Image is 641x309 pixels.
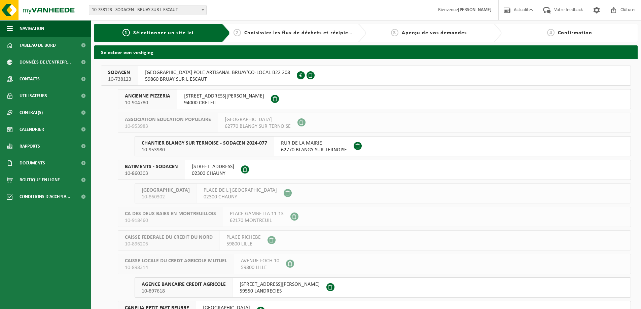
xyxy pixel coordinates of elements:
span: Confirmation [558,30,592,36]
button: SODACEN 10-738123 [GEOGRAPHIC_DATA] POLE ARTISANAL BRUAY'CO-LOCAL B22 20859860 BRUAY SUR L ESCAUT [101,66,631,86]
span: 62770 BLANGY SUR TERNOISE [281,147,347,153]
span: Calendrier [20,121,44,138]
span: [GEOGRAPHIC_DATA] [142,187,190,194]
span: 10-897618 [142,288,226,295]
span: 10-738123 [108,76,131,83]
span: Contrat(s) [20,104,43,121]
button: AGENCE BANCAIRE CREDIT AGRICOLE 10-897618 [STREET_ADDRESS][PERSON_NAME]59550 LANDRECIES [135,277,631,298]
span: 10-898314 [125,264,227,271]
span: ASSOCIATION EDUCATION POPULAIRE [125,116,211,123]
span: 62170 MONTREUIL [230,217,284,224]
span: [GEOGRAPHIC_DATA] [225,116,291,123]
span: 59800 LILLE [226,241,261,247]
span: 10-904780 [125,100,170,106]
button: CHANTIER BLANGY SUR TERNOISE - SODACEN 2024-077 10-953980 RUR DE LA MAIRIE62770 BLANGY SUR TERNOISE [135,136,631,156]
span: CAISSE FEDERALE DU CREDIT DU NORD [125,234,213,241]
span: SODACEN [108,69,131,76]
span: Conditions d'accepta... [20,188,70,205]
span: PLACE DE L'[GEOGRAPHIC_DATA] [204,187,277,194]
span: 62770 BLANGY SUR TERNOISE [225,123,291,130]
span: 4 [547,29,555,36]
span: CHANTIER BLANGY SUR TERNOISE - SODACEN 2024-077 [142,140,267,147]
span: Navigation [20,20,44,37]
strong: [PERSON_NAME] [458,7,492,12]
span: Données de l'entrepr... [20,54,71,71]
span: ANCIENNE PIZZERIA [125,93,170,100]
span: PLACE GAMBETTA 11-13 [230,210,284,217]
span: 10-953980 [142,147,267,153]
span: 94000 CRETEIL [184,100,264,106]
span: 2 [234,29,241,36]
span: 59550 LANDRECIES [240,288,320,295]
span: 10-953983 [125,123,211,130]
span: 1 [122,29,130,36]
span: AGENCE BANCAIRE CREDIT AGRICOLE [142,281,226,288]
span: 10-860302 [142,194,190,200]
button: BATIMENTS - SODACEN 10-860303 [STREET_ADDRESS]02300 CHAUNY [118,160,631,180]
span: Choisissiez les flux de déchets et récipients [244,30,356,36]
span: 59860 BRUAY SUR L ESCAUT [145,76,290,83]
span: CAISSE LOCALE DU CREDT AGRICOLE MUTUEL [125,258,227,264]
span: Tableau de bord [20,37,56,54]
span: Utilisateurs [20,87,47,104]
span: [STREET_ADDRESS] [192,163,234,170]
span: 10-860303 [125,170,178,177]
button: ANCIENNE PIZZERIA 10-904780 [STREET_ADDRESS][PERSON_NAME]94000 CRETEIL [118,89,631,109]
span: 10-738123 - SODACEN - BRUAY SUR L ESCAUT [89,5,206,15]
h2: Selecteer een vestiging [94,45,638,59]
span: AVENUE FOCH 10 [241,258,279,264]
span: Aperçu de vos demandes [402,30,467,36]
span: PLACE RICHEBE [226,234,261,241]
span: Boutique en ligne [20,171,60,188]
span: CA DES DEUX BAIES EN MONTREUILLOIS [125,210,216,217]
span: Contacts [20,71,40,87]
span: Rapports [20,138,40,155]
span: [GEOGRAPHIC_DATA] POLE ARTISANAL BRUAY'CO-LOCAL B22 208 [145,69,290,76]
span: RUR DE LA MAIRIE [281,140,347,147]
span: 3 [391,29,398,36]
span: BATIMENTS - SODACEN [125,163,178,170]
span: 02300 CHAUNY [204,194,277,200]
span: Documents [20,155,45,171]
span: Sélectionner un site ici [133,30,193,36]
span: 10-896206 [125,241,213,247]
span: 59800 LILLE [241,264,279,271]
span: [STREET_ADDRESS][PERSON_NAME] [184,93,264,100]
span: 02300 CHAUNY [192,170,234,177]
span: 10-918460 [125,217,216,224]
span: [STREET_ADDRESS][PERSON_NAME] [240,281,320,288]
